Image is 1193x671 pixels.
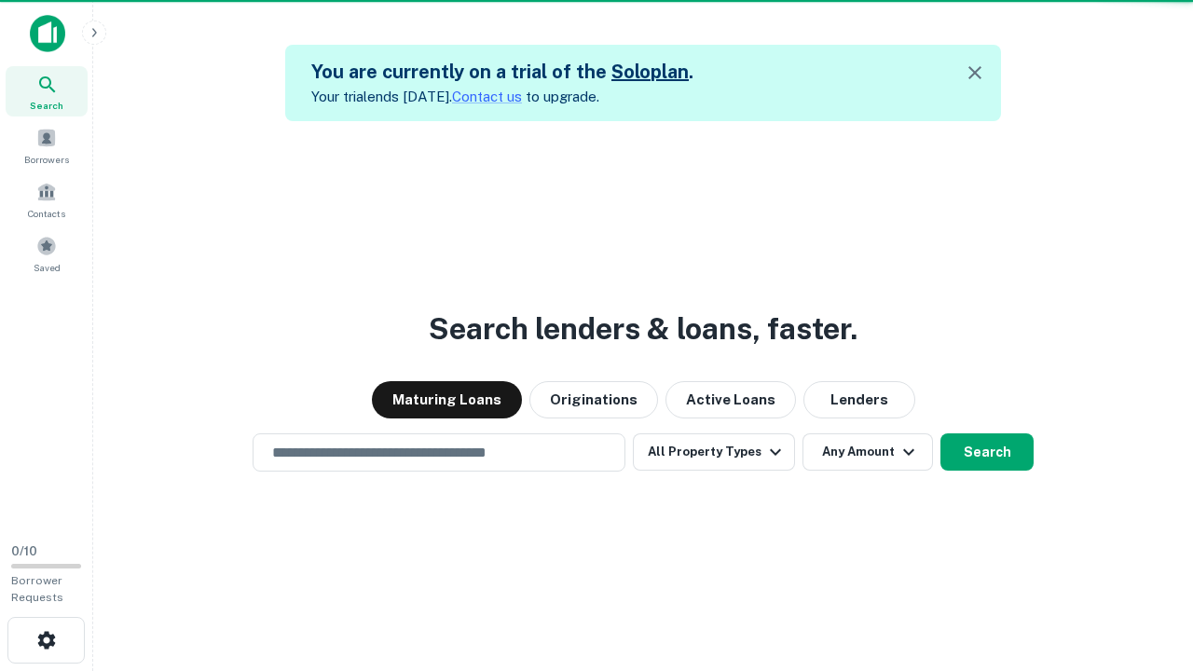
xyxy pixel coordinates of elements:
[452,89,522,104] a: Contact us
[6,120,88,171] a: Borrowers
[24,152,69,167] span: Borrowers
[665,381,796,418] button: Active Loans
[11,544,37,558] span: 0 / 10
[1100,462,1193,552] iframe: Chat Widget
[940,433,1034,471] button: Search
[429,307,857,351] h3: Search lenders & loans, faster.
[611,61,689,83] a: Soloplan
[28,206,65,221] span: Contacts
[6,174,88,225] a: Contacts
[6,66,88,116] a: Search
[529,381,658,418] button: Originations
[30,98,63,113] span: Search
[34,260,61,275] span: Saved
[11,574,63,604] span: Borrower Requests
[803,381,915,418] button: Lenders
[311,86,693,108] p: Your trial ends [DATE]. to upgrade.
[802,433,933,471] button: Any Amount
[311,58,693,86] h5: You are currently on a trial of the .
[6,228,88,279] a: Saved
[30,15,65,52] img: capitalize-icon.png
[372,381,522,418] button: Maturing Loans
[633,433,795,471] button: All Property Types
